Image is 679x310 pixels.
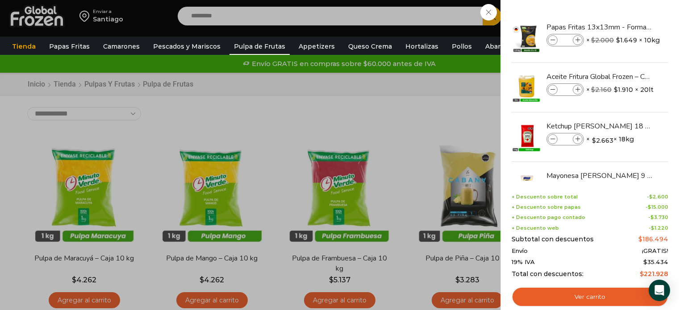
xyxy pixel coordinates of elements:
[512,225,559,231] span: + Descuento web
[481,38,522,55] a: Abarrotes
[401,38,443,55] a: Hortalizas
[586,133,634,145] span: × × 18kg
[643,258,668,265] span: 35.434
[149,38,225,55] a: Pescados y Mariscos
[546,121,653,131] a: Ketchup [PERSON_NAME] 18 kilos
[546,22,653,32] a: Papas Fritas 13x13mm - Formato 2,5 kg - Caja 10 kg
[650,214,668,220] bdi: 3.730
[642,248,668,255] span: ¡GRATIS!
[651,225,654,231] span: $
[614,85,618,94] span: $
[648,204,651,210] span: $
[512,270,583,278] span: Total con descuentos:
[592,136,596,145] span: $
[647,194,668,200] span: -
[649,280,670,301] div: Open Intercom Messenger
[512,248,528,255] span: Envío
[546,72,653,82] a: Aceite Fritura Global Frozen – Caja 20 litros
[616,36,637,45] bdi: 1.649
[591,36,595,44] span: $
[8,38,40,55] a: Tienda
[512,204,581,210] span: + Descuento sobre papas
[558,134,572,144] input: Product quantity
[646,204,668,210] span: -
[45,38,94,55] a: Papas Fritas
[99,38,144,55] a: Camarones
[229,38,290,55] a: Pulpa de Frutas
[512,215,585,220] span: + Descuento pago contado
[648,204,668,210] bdi: 15.000
[592,136,613,145] bdi: 2.663
[650,214,654,220] span: $
[546,171,653,181] a: Mayonesa [PERSON_NAME] 9 kilos
[294,38,339,55] a: Appetizers
[614,85,633,94] bdi: 1.910
[651,225,668,231] bdi: 1.220
[640,270,644,278] span: $
[586,34,660,46] span: × × 10kg
[648,215,668,220] span: -
[512,194,578,200] span: + Descuento sobre total
[512,236,594,243] span: Subtotal con descuentos
[558,35,572,45] input: Product quantity
[649,194,653,200] span: $
[558,85,572,95] input: Product quantity
[638,235,668,243] bdi: 186.494
[344,38,396,55] a: Queso Crema
[649,194,668,200] bdi: 2.600
[649,225,668,231] span: -
[586,83,654,96] span: × × 20lt
[638,235,642,243] span: $
[591,86,612,94] bdi: 2.160
[512,259,535,266] span: 19% IVA
[640,270,668,278] bdi: 221.928
[591,36,614,44] bdi: 2.000
[512,287,668,307] a: Ver carrito
[643,258,647,265] span: $
[616,36,620,45] span: $
[447,38,476,55] a: Pollos
[591,86,595,94] span: $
